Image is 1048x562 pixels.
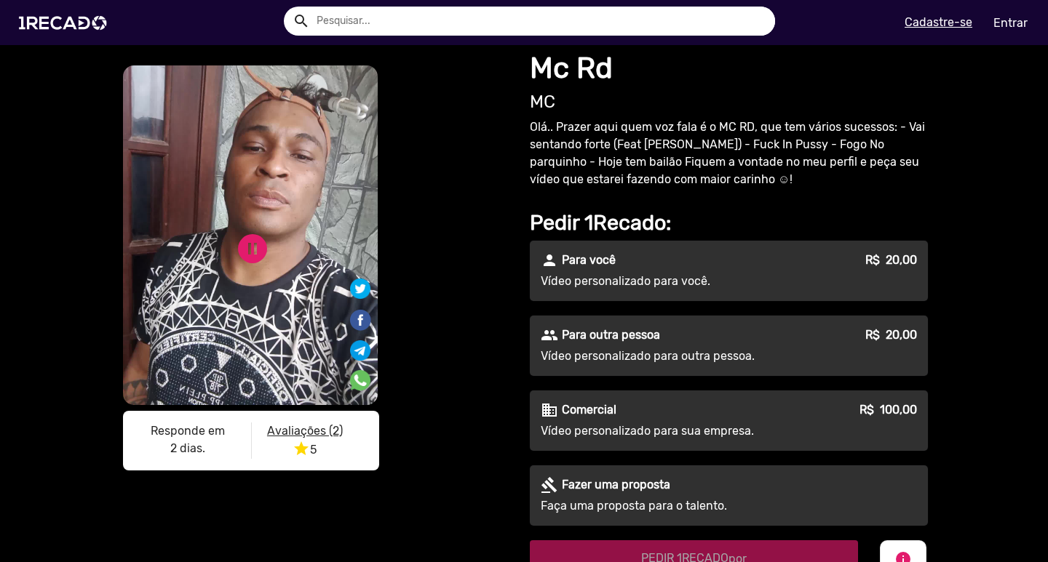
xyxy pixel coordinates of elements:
[350,281,370,294] i: Share on Twitter
[562,252,616,269] p: Para você
[541,401,558,419] mat-icon: business
[541,422,804,440] p: Vídeo personalizado para sua empresa.
[541,252,558,269] mat-icon: person
[530,210,928,236] h2: Pedir 1Recado:
[530,51,928,86] h1: Mc Rd
[293,443,317,457] span: 5
[530,92,928,113] h2: MC
[350,340,370,361] img: Compartilhe no telegram
[541,273,804,290] p: Vídeo personalizado para você.
[541,497,804,515] p: Faça uma proposta para o talento.
[541,476,558,494] mat-icon: gavel
[287,7,313,33] button: Example home icon
[350,370,370,390] img: Compartilhe no whatsapp
[235,231,270,266] a: pause_circle
[562,326,660,344] p: Para outra pessoa
[349,308,372,332] img: Compartilhe no facebook
[562,401,616,419] p: Comercial
[860,401,917,419] p: R$ 100,00
[541,348,804,365] p: Vídeo personalizado para outra pessoa.
[541,326,558,344] mat-icon: people
[905,15,972,29] u: Cadastre-se
[865,252,917,269] p: R$ 20,00
[170,441,205,455] b: 2 dias.
[865,326,917,344] p: R$ 20,00
[135,422,240,440] p: Responde em
[123,65,378,405] video: S1RECADO vídeos dedicados para fãs e empresas
[293,12,310,30] mat-icon: Example home icon
[349,307,372,321] i: Share on Facebook
[562,476,670,494] p: Fazer uma proposta
[350,278,370,299] img: Compartilhe no twitter
[984,10,1037,36] a: Entrar
[530,119,928,188] p: Olá.. Prazer aqui quem voz fala é o MC RD, que tem vários sucessos: - Vai sentando forte (Feat [P...
[293,440,310,457] i: star
[306,7,775,36] input: Pesquisar...
[350,338,370,352] i: Share on Telegram
[267,424,343,438] u: Avaliações (2)
[350,368,370,382] i: Share on WhatsApp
